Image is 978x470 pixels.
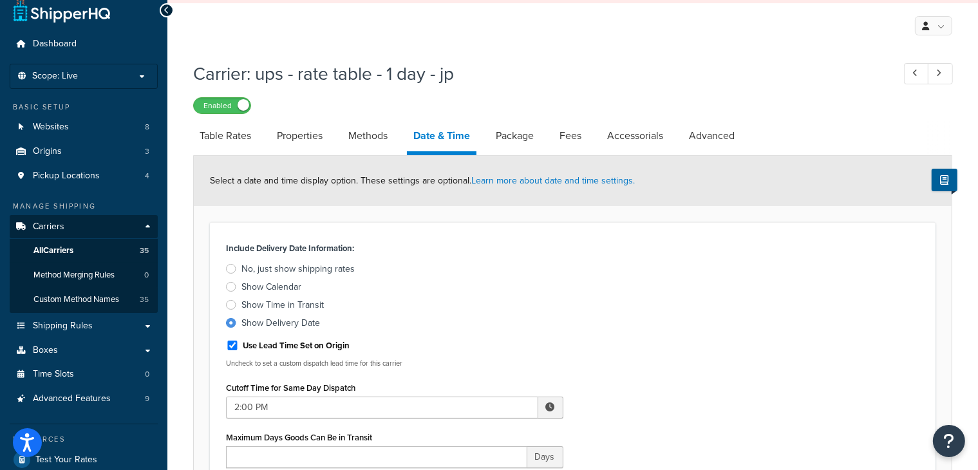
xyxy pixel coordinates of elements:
[144,270,149,281] span: 0
[904,63,929,84] a: Previous Record
[33,122,69,133] span: Websites
[10,215,158,239] a: Carriers
[10,115,158,139] li: Websites
[10,288,158,312] li: Custom Method Names
[33,146,62,157] span: Origins
[682,120,741,151] a: Advanced
[145,122,149,133] span: 8
[243,340,350,352] label: Use Lead Time Set on Origin
[194,98,250,113] label: Enabled
[32,71,78,82] span: Scope: Live
[10,164,158,188] li: Pickup Locations
[33,221,64,232] span: Carriers
[33,270,115,281] span: Method Merging Rules
[933,425,965,457] button: Open Resource Center
[10,387,158,411] li: Advanced Features
[241,299,324,312] div: Show Time in Transit
[33,345,58,356] span: Boxes
[10,239,158,263] a: AllCarriers35
[33,393,111,404] span: Advanced Features
[10,32,158,56] a: Dashboard
[489,120,540,151] a: Package
[342,120,394,151] a: Methods
[33,369,74,380] span: Time Slots
[10,140,158,164] li: Origins
[193,120,258,151] a: Table Rates
[33,294,119,305] span: Custom Method Names
[145,393,149,404] span: 9
[10,201,158,212] div: Manage Shipping
[10,387,158,411] a: Advanced Features9
[270,120,329,151] a: Properties
[33,171,100,182] span: Pickup Locations
[241,317,320,330] div: Show Delivery Date
[145,146,149,157] span: 3
[10,102,158,113] div: Basic Setup
[33,245,73,256] span: All Carriers
[553,120,588,151] a: Fees
[10,140,158,164] a: Origins3
[10,263,158,287] a: Method Merging Rules0
[10,314,158,338] a: Shipping Rules
[10,215,158,313] li: Carriers
[210,174,635,187] span: Select a date and time display option. These settings are optional.
[10,115,158,139] a: Websites8
[145,171,149,182] span: 4
[928,63,953,84] a: Next Record
[35,455,97,465] span: Test Your Rates
[226,383,355,393] label: Cutoff Time for Same Day Dispatch
[193,61,880,86] h1: Carrier: ups - rate table - 1 day - jp
[407,120,476,155] a: Date & Time
[10,263,158,287] li: Method Merging Rules
[140,294,149,305] span: 35
[10,362,158,386] a: Time Slots0
[471,174,635,187] a: Learn more about date and time settings.
[10,164,158,188] a: Pickup Locations4
[10,434,158,445] div: Resources
[241,263,355,276] div: No, just show shipping rates
[140,245,149,256] span: 35
[33,321,93,332] span: Shipping Rules
[226,433,372,442] label: Maximum Days Goods Can Be in Transit
[932,169,957,191] button: Show Help Docs
[10,362,158,386] li: Time Slots
[226,240,354,258] label: Include Delivery Date Information:
[601,120,670,151] a: Accessorials
[33,39,77,50] span: Dashboard
[527,446,563,468] span: Days
[10,288,158,312] a: Custom Method Names35
[145,369,149,380] span: 0
[241,281,301,294] div: Show Calendar
[10,339,158,362] a: Boxes
[226,359,563,368] p: Uncheck to set a custom dispatch lead time for this carrier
